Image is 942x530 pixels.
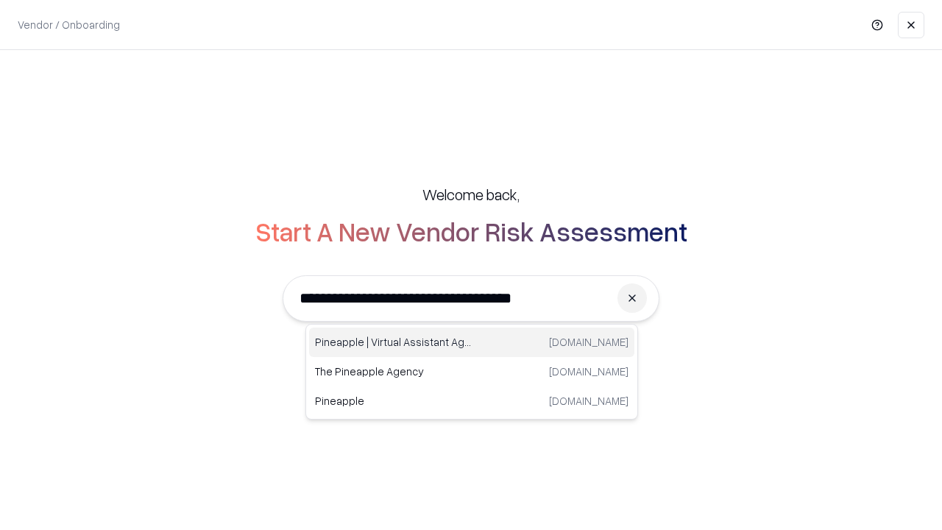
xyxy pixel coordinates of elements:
[255,216,687,246] h2: Start A New Vendor Risk Assessment
[305,324,638,420] div: Suggestions
[315,364,472,379] p: The Pineapple Agency
[18,17,120,32] p: Vendor / Onboarding
[549,393,628,409] p: [DOMAIN_NAME]
[549,364,628,379] p: [DOMAIN_NAME]
[315,393,472,409] p: Pineapple
[315,334,472,350] p: Pineapple | Virtual Assistant Agency
[549,334,628,350] p: [DOMAIN_NAME]
[422,184,520,205] h5: Welcome back,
